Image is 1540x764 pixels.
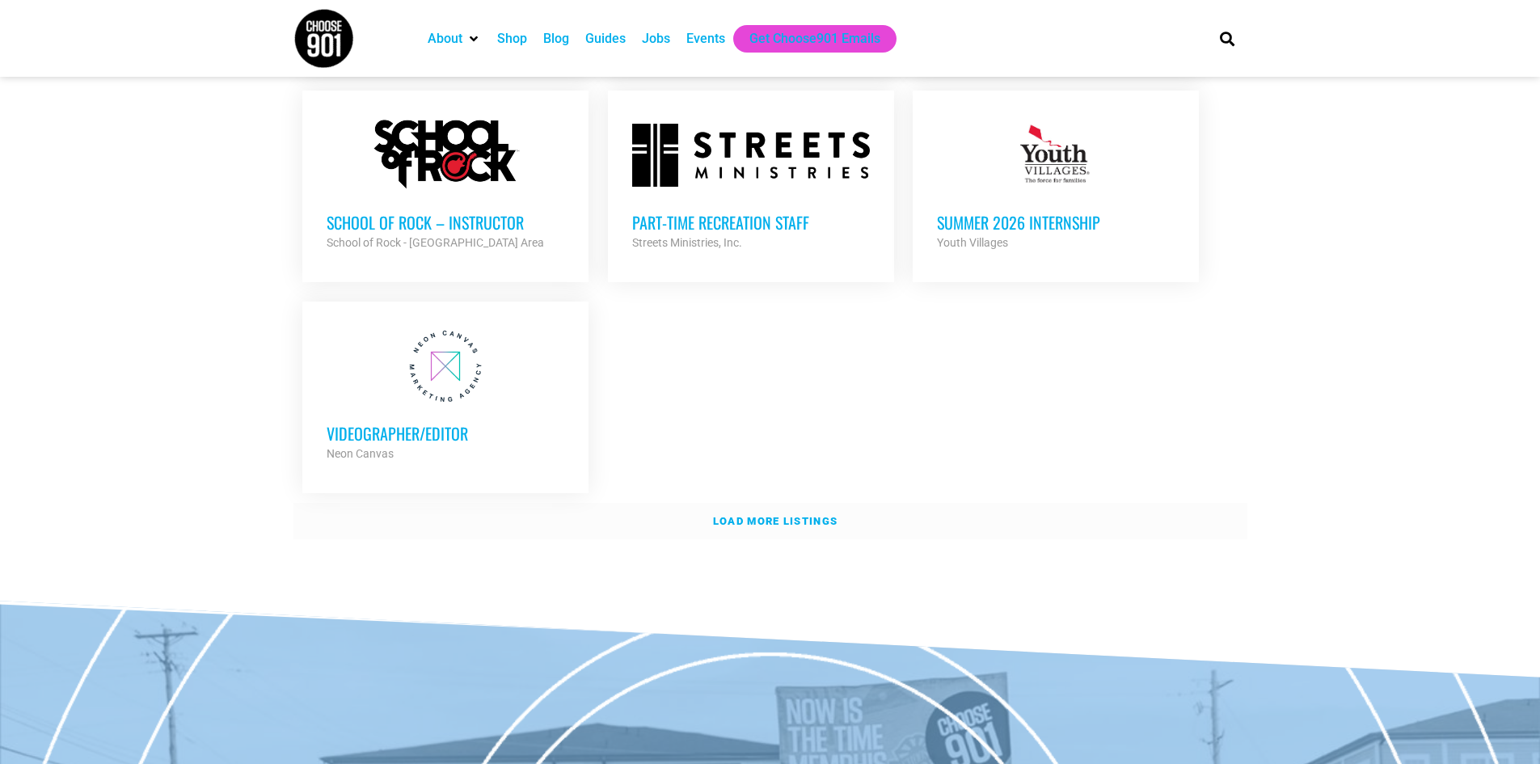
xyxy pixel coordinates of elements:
a: Guides [585,29,626,49]
a: Blog [543,29,569,49]
a: Events [686,29,725,49]
h3: Videographer/Editor [327,423,564,444]
a: Videographer/Editor Neon Canvas [302,302,589,488]
a: Get Choose901 Emails [749,29,880,49]
a: Load more listings [293,503,1247,540]
a: Summer 2026 Internship Youth Villages [913,91,1199,276]
strong: Neon Canvas [327,447,394,460]
strong: Youth Villages [937,236,1008,249]
nav: Main nav [420,25,1192,53]
strong: Streets Ministries, Inc. [632,236,742,249]
h3: Part-time Recreation Staff [632,212,870,233]
div: About [420,25,489,53]
a: Shop [497,29,527,49]
a: Part-time Recreation Staff Streets Ministries, Inc. [608,91,894,276]
h3: Summer 2026 Internship [937,212,1175,233]
div: Search [1213,25,1240,52]
h3: School of Rock – Instructor [327,212,564,233]
strong: School of Rock - [GEOGRAPHIC_DATA] Area [327,236,544,249]
a: Jobs [642,29,670,49]
a: About [428,29,462,49]
a: School of Rock – Instructor School of Rock - [GEOGRAPHIC_DATA] Area [302,91,589,276]
strong: Load more listings [713,515,838,527]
